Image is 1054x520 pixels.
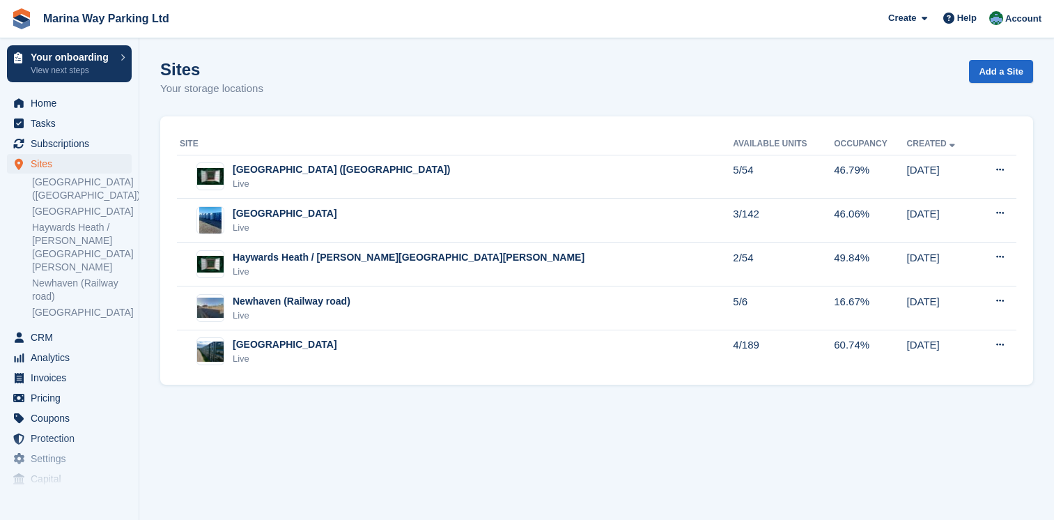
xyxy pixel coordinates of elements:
img: Image of Newhaven (Beach Road) site [197,168,224,185]
td: [DATE] [907,199,977,243]
td: 2/54 [733,243,834,286]
td: [DATE] [907,330,977,373]
a: Your onboarding View next steps [7,45,132,82]
div: [GEOGRAPHIC_DATA] ([GEOGRAPHIC_DATA]) [233,162,450,177]
td: 4/189 [733,330,834,373]
a: menu [7,429,132,448]
div: Live [233,177,450,191]
span: Analytics [31,348,114,367]
span: Create [888,11,916,25]
th: Occupancy [834,133,906,155]
a: menu [7,114,132,133]
td: [DATE] [907,286,977,330]
td: 16.67% [834,286,906,330]
div: [GEOGRAPHIC_DATA] [233,206,337,221]
td: 46.06% [834,199,906,243]
div: Live [233,221,337,235]
img: Image of Peacehaven site [199,206,222,234]
div: Live [233,309,350,323]
p: Your storage locations [160,81,263,97]
img: Richard [989,11,1003,25]
span: Help [957,11,977,25]
img: stora-icon-8386f47178a22dfd0bd8f6a31ec36ba5ce8667c1dd55bd0f319d3a0aa187defe.svg [11,8,32,29]
a: menu [7,328,132,347]
a: [GEOGRAPHIC_DATA] ([GEOGRAPHIC_DATA]) [32,176,132,202]
td: 46.79% [834,155,906,199]
a: Marina Way Parking Ltd [38,7,175,30]
div: [GEOGRAPHIC_DATA] [233,337,337,352]
div: Live [233,265,584,279]
span: Sites [31,154,114,174]
span: Home [31,93,114,113]
span: Settings [31,449,114,468]
a: [GEOGRAPHIC_DATA] [32,205,132,218]
a: menu [7,154,132,174]
a: menu [7,449,132,468]
a: [GEOGRAPHIC_DATA] [32,306,132,319]
td: 3/142 [733,199,834,243]
a: menu [7,408,132,428]
div: Live [233,352,337,366]
img: Image of Newhaven (Railway road) site [197,298,224,318]
a: menu [7,93,132,113]
span: Invoices [31,368,114,388]
th: Available Units [733,133,834,155]
span: CRM [31,328,114,347]
a: Created [907,139,958,148]
img: Image of Brighton site [197,342,224,362]
span: Coupons [31,408,114,428]
a: Newhaven (Railway road) [32,277,132,303]
td: [DATE] [907,155,977,199]
a: menu [7,469,132,489]
a: Haywards Heath / [PERSON_NAME][GEOGRAPHIC_DATA][PERSON_NAME] [32,221,132,274]
td: 49.84% [834,243,906,286]
p: Your onboarding [31,52,114,62]
a: menu [7,134,132,153]
span: Capital [31,469,114,489]
div: Haywards Heath / [PERSON_NAME][GEOGRAPHIC_DATA][PERSON_NAME] [233,250,584,265]
span: Pricing [31,388,114,408]
td: 60.74% [834,330,906,373]
a: Add a Site [969,60,1033,83]
th: Site [177,133,733,155]
span: Account [1005,12,1041,26]
img: Image of Haywards Heath / Burgess Hill site [197,256,224,273]
div: Newhaven (Railway road) [233,294,350,309]
span: Protection [31,429,114,448]
span: Tasks [31,114,114,133]
td: [DATE] [907,243,977,286]
a: menu [7,368,132,388]
p: View next steps [31,64,114,77]
span: Subscriptions [31,134,114,153]
td: 5/6 [733,286,834,330]
a: menu [7,388,132,408]
h1: Sites [160,60,263,79]
a: menu [7,348,132,367]
td: 5/54 [733,155,834,199]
